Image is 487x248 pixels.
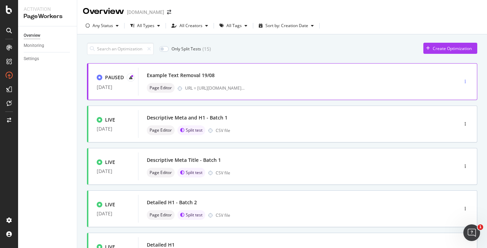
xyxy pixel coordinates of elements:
[147,168,175,177] div: neutral label
[97,126,130,132] div: [DATE]
[97,211,130,216] div: [DATE]
[105,201,115,208] div: LIVE
[186,128,202,132] span: Split test
[105,74,124,81] div: PAUSED
[265,24,308,28] div: Sort by: Creation Date
[93,24,113,28] div: Any Status
[87,43,154,55] input: Search an Optimization
[24,32,72,39] a: Overview
[256,20,317,31] button: Sort by: Creation Date
[147,125,175,135] div: neutral label
[83,20,121,31] button: Any Status
[24,42,72,49] a: Monitoring
[433,46,472,51] div: Create Optimization
[423,43,477,54] button: Create Optimization
[127,9,164,16] div: [DOMAIN_NAME]
[177,168,205,177] div: brand label
[177,210,205,220] div: brand label
[186,213,202,217] span: Split test
[241,85,245,91] span: ...
[150,213,172,217] span: Page Editor
[179,24,202,28] div: All Creators
[24,55,39,63] div: Settings
[150,171,172,175] span: Page Editor
[216,170,230,176] div: CSV file
[127,20,163,31] button: All Types
[147,83,175,93] div: neutral label
[216,212,230,218] div: CSV file
[217,20,250,31] button: All Tags
[24,13,71,20] div: PageWorkers
[186,171,202,175] span: Split test
[24,55,72,63] a: Settings
[24,6,71,13] div: Activation
[83,6,124,17] div: Overview
[105,159,115,166] div: LIVE
[185,85,245,91] div: URL = [URL][DOMAIN_NAME]
[226,24,242,28] div: All Tags
[169,20,211,31] button: All Creators
[137,24,154,28] div: All Types
[171,46,201,52] div: Only Split Tests
[150,86,172,90] span: Page Editor
[147,157,221,164] div: Descriptive Meta Title - Batch 1
[150,128,172,132] span: Page Editor
[97,168,130,174] div: [DATE]
[97,84,130,90] div: [DATE]
[147,199,197,206] div: Detailed H1 - Batch 2
[24,42,44,49] div: Monitoring
[478,224,483,230] span: 1
[24,32,40,39] div: Overview
[463,224,480,241] iframe: Intercom live chat
[147,72,215,79] div: Example Text Removal 19/08
[216,127,230,133] div: CSV file
[147,210,175,220] div: neutral label
[105,116,115,123] div: LIVE
[147,114,227,121] div: Descriptive Meta and H1 - Batch 1
[202,46,211,52] div: ( 15 )
[167,10,171,15] div: arrow-right-arrow-left
[177,125,205,135] div: brand label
